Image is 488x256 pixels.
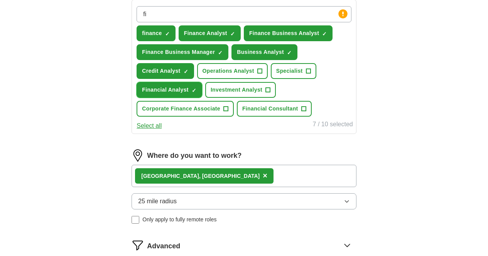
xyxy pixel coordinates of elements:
[184,69,188,75] span: ✓
[205,82,276,98] button: Investment Analyst
[197,63,268,79] button: Operations Analyst
[276,67,303,75] span: Specialist
[147,151,241,161] label: Where do you want to work?
[142,67,180,75] span: Credit Analyst
[211,86,262,94] span: Investment Analyst
[141,172,260,180] div: [GEOGRAPHIC_DATA], [GEOGRAPHIC_DATA]
[137,63,194,79] button: Credit Analyst✓
[242,105,298,113] span: Financial Consultant
[184,29,227,37] span: Finance Analyst
[322,31,327,37] span: ✓
[137,6,351,22] input: Type a job title and press enter
[132,193,356,209] button: 25 mile radius
[137,82,202,98] button: Financial Analyst✓
[313,120,353,131] div: 7 / 10 selected
[218,50,223,56] span: ✓
[132,149,144,162] img: location.png
[237,101,312,117] button: Financial Consultant
[237,48,284,56] span: Business Analyst
[263,170,267,182] button: ×
[179,25,241,41] button: Finance Analyst✓
[271,63,316,79] button: Specialist
[142,216,216,224] span: Only apply to fully remote roles
[147,241,180,251] span: Advanced
[231,44,297,60] button: Business Analyst✓
[137,101,234,117] button: Corporate Finance Associate
[244,25,333,41] button: Finance Business Analyst✓
[142,29,162,37] span: finance
[132,239,144,251] img: filter
[249,29,319,37] span: Finance Business Analyst
[142,105,220,113] span: Corporate Finance Associate
[263,171,267,180] span: ×
[142,86,189,94] span: Financial Analyst
[287,50,292,56] span: ✓
[138,197,177,206] span: 25 mile radius
[132,216,139,224] input: Only apply to fully remote roles
[137,121,162,131] button: Select all
[165,31,170,37] span: ✓
[142,48,215,56] span: Finance Business Manager
[230,31,235,37] span: ✓
[137,44,228,60] button: Finance Business Manager✓
[192,87,196,94] span: ✓
[203,67,254,75] span: Operations Analyst
[137,25,175,41] button: finance✓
